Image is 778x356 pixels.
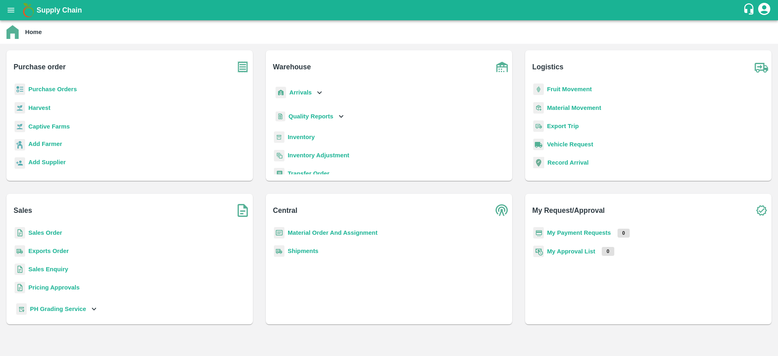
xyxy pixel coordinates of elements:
[273,61,311,73] b: Warehouse
[15,245,25,257] img: shipments
[28,266,68,272] a: Sales Enquiry
[2,1,20,19] button: open drawer
[36,6,82,14] b: Supply Chain
[288,152,349,159] a: Inventory Adjustment
[602,247,614,256] p: 0
[30,306,86,312] b: PH Grading Service
[20,2,36,18] img: logo
[28,284,79,291] a: Pricing Approvals
[273,205,297,216] b: Central
[547,159,589,166] a: Record Arrival
[492,200,512,221] img: central
[751,57,772,77] img: truck
[16,303,27,315] img: whTracker
[533,157,544,168] img: recordArrival
[288,229,378,236] a: Material Order And Assignment
[276,112,285,122] img: qualityReport
[28,105,50,111] a: Harvest
[28,123,70,130] a: Captive Farms
[533,102,544,114] img: material
[533,227,544,239] img: payment
[15,102,25,114] img: harvest
[233,57,253,77] img: purchase
[547,248,595,255] a: My Approval List
[547,141,593,148] a: Vehicle Request
[289,89,312,96] b: Arrivals
[289,113,333,120] b: Quality Reports
[274,84,324,102] div: Arrivals
[533,139,544,150] img: vehicle
[288,170,329,177] a: Transfer Order
[532,61,564,73] b: Logistics
[274,227,284,239] img: centralMaterial
[15,139,25,151] img: farmer
[25,29,42,35] b: Home
[28,229,62,236] a: Sales Order
[28,141,62,147] b: Add Farmer
[28,158,66,169] a: Add Supplier
[492,57,512,77] img: warehouse
[28,86,77,92] a: Purchase Orders
[15,157,25,169] img: supplier
[28,139,62,150] a: Add Farmer
[6,25,19,39] img: home
[547,105,601,111] a: Material Movement
[233,200,253,221] img: soSales
[288,248,318,254] a: Shipments
[14,205,32,216] b: Sales
[28,248,69,254] a: Exports Order
[532,205,605,216] b: My Request/Approval
[618,229,630,238] p: 0
[28,159,66,165] b: Add Supplier
[15,282,25,294] img: sales
[15,300,98,318] div: PH Grading Service
[274,108,346,125] div: Quality Reports
[274,150,284,161] img: inventory
[751,200,772,221] img: check
[547,86,592,92] a: Fruit Movement
[547,123,579,129] a: Export Trip
[533,120,544,132] img: delivery
[274,245,284,257] img: shipments
[533,84,544,95] img: fruit
[274,168,284,180] img: whTransfer
[547,229,611,236] a: My Payment Requests
[743,3,757,17] div: customer-support
[533,245,544,257] img: approval
[274,131,284,143] img: whInventory
[15,227,25,239] img: sales
[15,120,25,133] img: harvest
[288,134,315,140] a: Inventory
[757,2,772,19] div: account of current user
[15,84,25,95] img: reciept
[36,4,743,16] a: Supply Chain
[15,264,25,275] img: sales
[14,61,66,73] b: Purchase order
[276,87,286,99] img: whArrival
